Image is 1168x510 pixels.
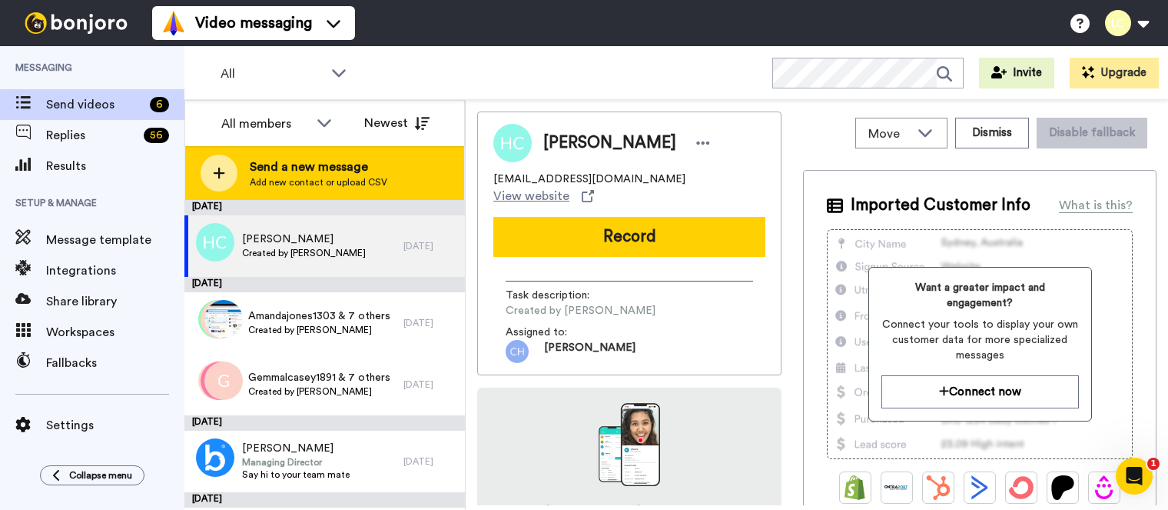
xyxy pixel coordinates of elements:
div: All members [221,115,309,133]
span: Move [868,125,910,143]
img: hc.png [196,223,234,262]
img: g.png [204,362,243,400]
span: Gemmalcasey1891 & 7 others [248,370,390,385]
span: View website [493,187,569,205]
img: z.png [201,300,239,338]
button: Connect now [881,375,1079,408]
img: c.png [198,300,237,338]
button: Disable fallback [1037,118,1147,148]
span: Managing Director [242,456,350,468]
div: What is this? [1059,196,1133,215]
span: Created by [PERSON_NAME] [242,247,366,259]
div: [DATE] [184,492,465,508]
button: Newest [353,108,441,138]
img: bj-logo-header-white.svg [18,12,134,34]
img: ActiveCampaign [967,475,992,500]
span: Created by [PERSON_NAME] [506,303,655,318]
span: Send videos [46,95,144,114]
div: [DATE] [184,200,465,215]
img: ch.png [506,340,529,363]
div: [DATE] [403,378,457,391]
iframe: Intercom live chat [1116,458,1153,495]
img: Patreon [1050,475,1075,500]
span: Integrations [46,262,184,280]
div: [DATE] [184,415,465,431]
div: [DATE] [403,240,457,252]
span: [PERSON_NAME] [242,441,350,456]
span: 1 [1147,458,1160,470]
span: Want a greater impact and engagement? [881,280,1079,311]
img: vm-color.svg [161,11,186,35]
div: [DATE] [403,455,457,468]
img: Shopify [843,475,868,500]
img: download [599,403,660,486]
img: 0b47ba46-9c7c-4042-8d61-87657e3b92a5.jpg [204,300,243,338]
button: Collapse menu [40,465,144,485]
img: Image of Holly Cook [493,124,532,162]
span: Collapse menu [69,469,132,482]
span: Amandajones1303 & 7 others [248,308,390,324]
img: ConvertKit [1009,475,1034,500]
button: Dismiss [955,118,1029,148]
span: Created by [PERSON_NAME] [248,385,390,398]
span: [PERSON_NAME] [544,340,635,363]
button: Record [493,217,765,257]
span: Settings [46,416,184,435]
span: Connect your tools to display your own customer data for more specialized messages [881,317,1079,363]
img: r.png [198,362,237,400]
img: Ontraport [884,475,909,500]
img: 68a3e1fe-e9b7-4177-81fe-ca5a74268a25.png [196,438,234,477]
span: Created by [PERSON_NAME] [248,324,390,336]
span: Send a new message [250,158,387,176]
img: s.png [201,362,239,400]
span: Task description : [506,288,613,303]
span: All [221,65,324,83]
span: Imported Customer Info [851,194,1030,217]
img: Hubspot [926,475,951,500]
span: Results [46,157,184,175]
img: Drip [1092,475,1117,500]
span: Assigned to: [506,325,613,340]
span: Fallbacks [46,354,184,372]
button: Upgrade [1070,58,1159,88]
div: 6 [150,97,169,112]
span: Replies [46,126,138,145]
button: Invite [979,58,1054,88]
span: [PERSON_NAME] [543,132,676,155]
div: [DATE] [184,277,465,292]
span: Share library [46,292,184,311]
span: Message template [46,231,184,249]
span: Add new contact or upload CSV [250,176,387,188]
span: [EMAIL_ADDRESS][DOMAIN_NAME] [493,172,685,187]
span: [PERSON_NAME] [242,232,366,247]
div: 56 [144,128,169,143]
span: Video messaging [195,12,312,34]
a: View website [493,187,594,205]
span: Say hi to your team mate [242,468,350,481]
div: [DATE] [403,317,457,329]
span: Workspaces [46,323,184,342]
